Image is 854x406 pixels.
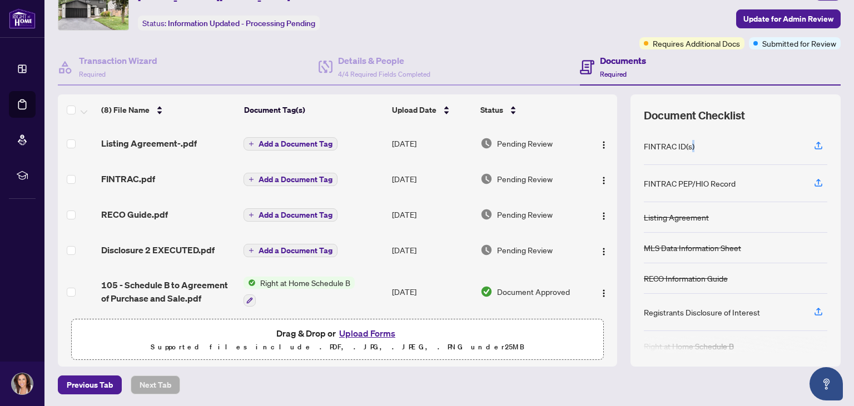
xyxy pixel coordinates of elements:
button: Add a Document Tag [244,137,337,151]
span: Pending Review [497,208,553,220]
span: Information Updated - Processing Pending [168,18,315,28]
span: plus [249,248,254,253]
th: Document Tag(s) [240,94,388,126]
img: Logo [599,289,608,298]
th: Status [476,94,586,126]
img: Document Status [480,208,493,220]
button: Upload Forms [336,326,399,340]
button: Next Tab [131,375,180,394]
img: Logo [599,141,608,149]
div: MLS Data Information Sheet [644,242,741,254]
h4: Details & People [338,54,430,67]
span: Required [600,70,627,78]
button: Previous Tab [58,375,122,394]
span: Required [79,70,106,78]
button: Logo [595,283,613,300]
span: plus [249,141,254,147]
span: 105 - Schedule B to Agreement of Purchase and Sale.pdf [101,278,235,305]
td: [DATE] [388,232,476,268]
div: Listing Agreement [644,211,709,223]
div: RECO Information Guide [644,272,728,284]
img: Document Status [480,244,493,256]
img: Profile Icon [12,373,33,394]
button: Open asap [810,367,843,400]
p: Supported files include .PDF, .JPG, .JPEG, .PNG under 25 MB [78,340,597,354]
img: Document Status [480,173,493,185]
img: Logo [599,176,608,185]
span: Requires Additional Docs [653,37,740,49]
span: 4/4 Required Fields Completed [338,70,430,78]
img: Status Icon [244,277,256,289]
span: Pending Review [497,137,553,149]
span: Listing Agreement-.pdf [101,137,197,150]
span: Add a Document Tag [259,140,332,148]
button: Add a Document Tag [244,173,337,186]
button: Logo [595,170,613,188]
img: logo [9,8,36,29]
span: Drag & Drop orUpload FormsSupported files include .PDF, .JPG, .JPEG, .PNG under25MB [72,319,603,360]
span: plus [249,177,254,182]
span: Add a Document Tag [259,176,332,183]
button: Logo [595,134,613,152]
th: (8) File Name [97,94,240,126]
span: Upload Date [392,104,436,116]
img: Logo [599,247,608,256]
img: Document Status [480,137,493,149]
span: Submitted for Review [762,37,836,49]
th: Upload Date [388,94,476,126]
span: plus [249,212,254,218]
button: Status IconRight at Home Schedule B [244,277,355,307]
span: Update for Admin Review [743,10,833,28]
button: Add a Document Tag [244,244,337,257]
span: Pending Review [497,244,553,256]
span: Status [480,104,503,116]
span: Previous Tab [67,376,113,394]
button: Add a Document Tag [244,172,337,187]
div: Registrants Disclosure of Interest [644,306,760,318]
button: Logo [595,205,613,223]
span: Document Checklist [644,108,745,123]
div: FINTRAC PEP/HIO Record [644,177,736,189]
div: FINTRAC ID(s) [644,140,694,152]
button: Update for Admin Review [736,9,841,28]
span: Pending Review [497,173,553,185]
div: Status: [138,16,320,31]
span: Disclosure 2 EXECUTED.pdf [101,243,215,257]
h4: Documents [600,54,646,67]
span: Right at Home Schedule B [256,277,355,289]
span: Drag & Drop or [276,326,399,340]
h4: Transaction Wizard [79,54,157,67]
span: FINTRAC.pdf [101,172,155,186]
td: [DATE] [388,126,476,161]
td: [DATE] [388,197,476,232]
button: Add a Document Tag [244,208,337,222]
button: Logo [595,241,613,259]
span: Document Approved [497,285,570,298]
img: Logo [599,212,608,220]
span: (8) File Name [101,104,150,116]
span: RECO Guide.pdf [101,208,168,221]
td: [DATE] [388,161,476,197]
img: Document Status [480,285,493,298]
button: Add a Document Tag [244,243,337,258]
span: Add a Document Tag [259,247,332,254]
span: Add a Document Tag [259,211,332,219]
td: [DATE] [388,268,476,315]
